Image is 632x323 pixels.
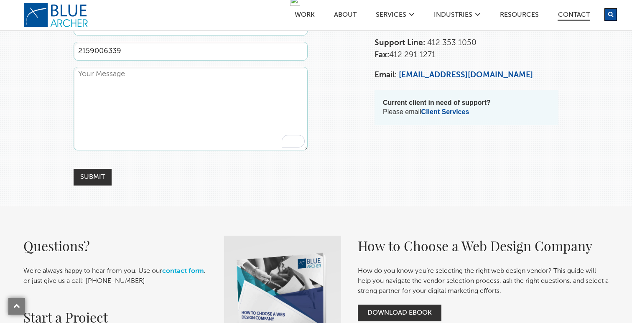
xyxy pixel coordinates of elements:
[358,236,609,256] h2: How to Choose a Web Design Company
[74,67,308,150] textarea: To enrich screen reader interactions, please activate Accessibility in Grammarly extension settings
[23,236,207,256] h2: Questions?
[558,12,590,21] a: Contact
[23,266,207,286] p: We're always happy to hear from you. Use our , or just give us a call: [PHONE_NUMBER]
[294,12,315,20] a: Work
[23,3,90,28] a: logo
[358,266,609,296] p: How do you know you’re selecting the right web design vendor? This guide will help you navigate t...
[499,12,539,20] a: Resources
[162,268,204,275] a: contact form
[74,42,308,61] input: Phone Number *
[375,12,407,20] a: SERVICES
[399,71,533,79] a: [EMAIL_ADDRESS][DOMAIN_NAME]
[375,71,397,79] strong: Email:
[383,99,491,106] strong: Current client in need of support?
[433,12,473,20] a: Industries
[375,39,425,47] strong: Support Line:
[375,37,558,61] p: 412.291.1271
[421,108,469,115] a: Client Services
[427,39,477,47] span: 412.353.1050
[375,51,389,59] strong: Fax:
[383,98,550,117] p: Please email
[74,169,112,186] input: Submit
[358,305,441,321] a: Download Ebook
[334,12,357,20] a: ABOUT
